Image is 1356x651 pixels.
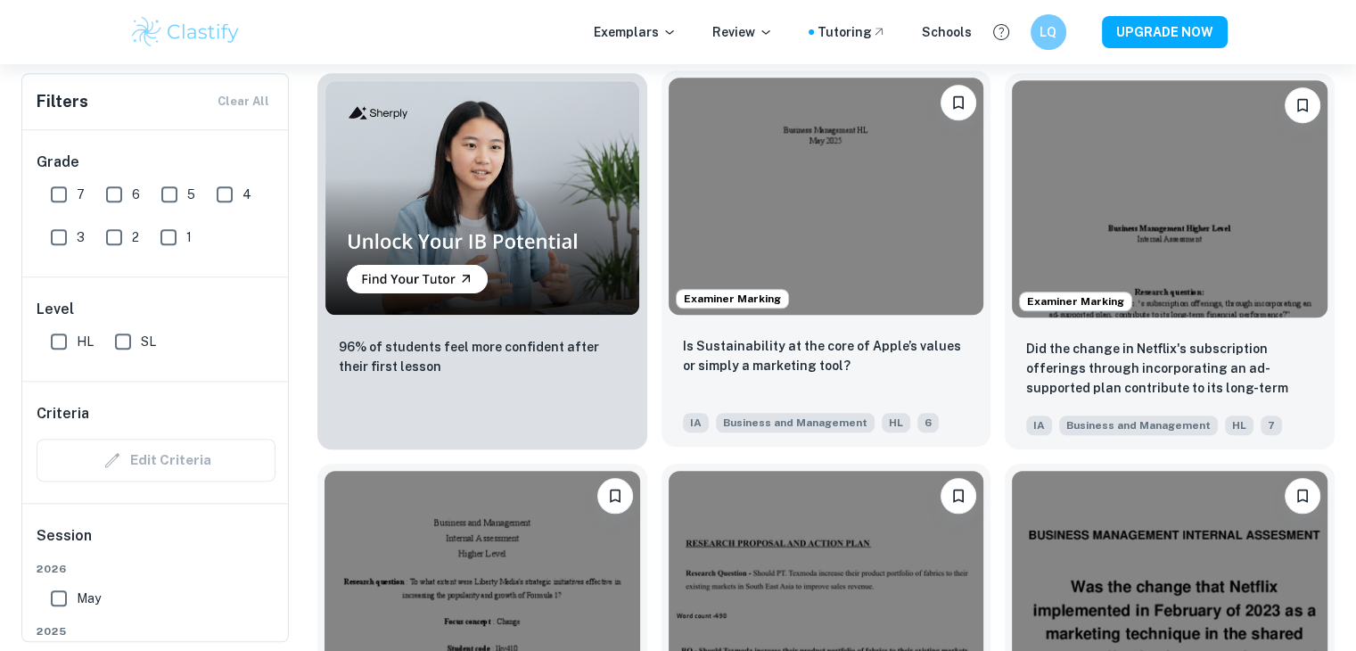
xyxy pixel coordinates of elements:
[132,185,140,204] span: 6
[818,22,886,42] a: Tutoring
[1261,416,1282,435] span: 7
[242,185,251,204] span: 4
[1020,293,1131,309] span: Examiner Marking
[37,299,275,320] h6: Level
[677,291,788,307] span: Examiner Marking
[77,332,94,351] span: HL
[77,589,101,608] span: May
[339,337,626,376] p: 96% of students feel more confident after their first lesson
[941,85,976,120] button: Bookmark
[941,478,976,514] button: Bookmark
[129,14,242,50] img: Clastify logo
[186,227,192,247] span: 1
[669,78,984,314] img: Business and Management IA example thumbnail: Is Sustainability at the core of Apple’s
[1012,80,1327,317] img: Business and Management IA example thumbnail: Did the change in Netflix's subscription
[1026,339,1313,400] p: Did the change in Netflix's subscription offerings through incorporating an ad-supported plan con...
[1285,87,1320,123] button: Bookmark
[1005,73,1335,449] a: Examiner MarkingBookmarkDid the change in Netflix's subscription offerings through incorporating ...
[37,403,89,424] h6: Criteria
[1026,416,1052,435] span: IA
[712,22,773,42] p: Review
[141,332,156,351] span: SL
[37,89,88,114] h6: Filters
[77,227,85,247] span: 3
[187,185,195,204] span: 5
[1031,14,1066,50] button: LQ
[662,73,991,449] a: Examiner MarkingBookmarkIs Sustainability at the core of Apple’s values or simply a marketing too...
[1038,22,1058,42] h6: LQ
[325,80,640,315] img: Thumbnail
[683,413,709,433] span: IA
[986,17,1016,47] button: Help and Feedback
[716,413,875,433] span: Business and Management
[683,336,970,375] p: Is Sustainability at the core of Apple’s values or simply a marketing tool?
[1059,416,1218,435] span: Business and Management
[1225,416,1253,435] span: HL
[594,22,677,42] p: Exemplars
[37,623,275,639] span: 2025
[922,22,972,42] a: Schools
[597,478,633,514] button: Bookmark
[37,152,275,173] h6: Grade
[1285,478,1320,514] button: Bookmark
[917,413,939,433] span: 6
[37,525,275,561] h6: Session
[1102,16,1228,48] button: UPGRADE NOW
[37,561,275,577] span: 2026
[882,413,910,433] span: HL
[317,73,647,449] a: Thumbnail96% of students feel more confident after their first lesson
[132,227,139,247] span: 2
[77,185,85,204] span: 7
[37,439,275,482] div: Criteria filters are unavailable when searching by topic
